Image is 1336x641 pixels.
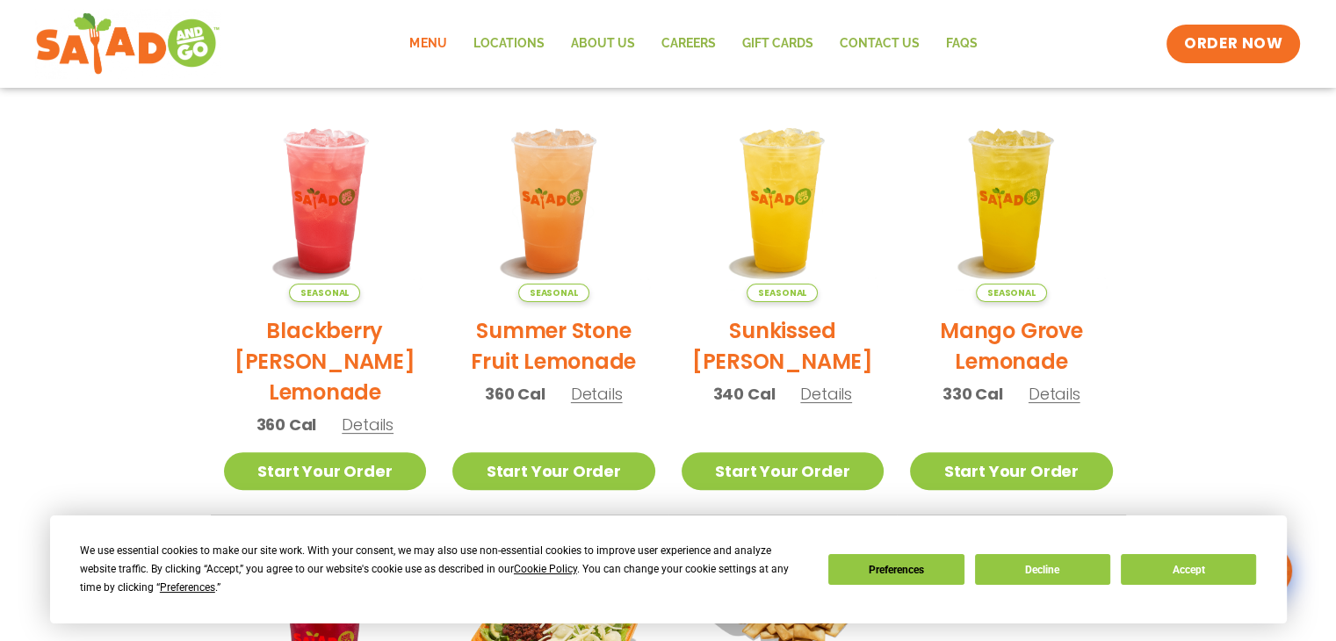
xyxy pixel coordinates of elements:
span: 360 Cal [256,413,317,436]
img: new-SAG-logo-768×292 [35,9,220,79]
button: Accept [1121,554,1256,585]
h2: Sunkissed [PERSON_NAME] [682,315,885,377]
a: Start Your Order [224,452,427,490]
a: FAQs [932,24,990,64]
a: Start Your Order [910,452,1113,490]
span: Seasonal [976,284,1047,302]
span: 340 Cal [713,382,776,406]
a: Locations [459,24,557,64]
span: Details [800,383,852,405]
span: Seasonal [289,284,360,302]
span: Cookie Policy [514,563,577,575]
h2: Mango Grove Lemonade [910,315,1113,377]
img: Product photo for Mango Grove Lemonade [910,99,1113,302]
h2: Blackberry [PERSON_NAME] Lemonade [224,315,427,407]
a: Careers [647,24,728,64]
a: Start Your Order [682,452,885,490]
a: ORDER NOW [1166,25,1300,63]
button: Preferences [828,554,964,585]
span: 360 Cal [485,382,545,406]
span: 330 Cal [942,382,1003,406]
a: Contact Us [826,24,932,64]
img: Product photo for Blackberry Bramble Lemonade [224,99,427,302]
span: Seasonal [518,284,589,302]
span: ORDER NOW [1184,33,1282,54]
span: Preferences [160,581,215,594]
h2: Summer Stone Fruit Lemonade [452,315,655,377]
a: GIFT CARDS [728,24,826,64]
span: Seasonal [747,284,818,302]
img: Product photo for Summer Stone Fruit Lemonade [452,99,655,302]
span: Details [571,383,623,405]
button: Decline [975,554,1110,585]
a: Menu [396,24,459,64]
span: Details [342,414,394,436]
a: Start Your Order [452,452,655,490]
nav: Menu [396,24,990,64]
img: Product photo for Sunkissed Yuzu Lemonade [682,99,885,302]
a: About Us [557,24,647,64]
div: Cookie Consent Prompt [50,515,1287,623]
div: We use essential cookies to make our site work. With your consent, we may also use non-essential ... [80,542,807,597]
span: Details [1029,383,1080,405]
